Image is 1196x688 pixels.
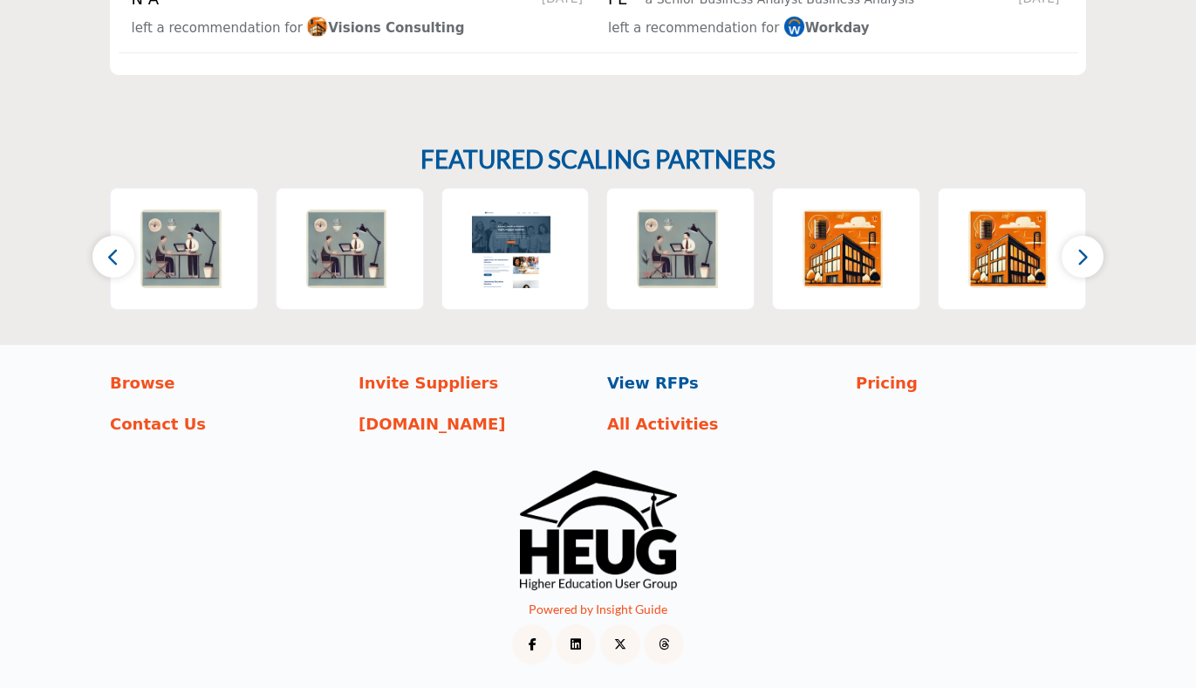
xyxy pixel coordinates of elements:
[637,210,718,288] img: Flywire
[968,210,1048,288] img: GlobalVox LLC
[607,371,837,395] a: View RFPs
[420,145,776,175] h2: FEATURED SCALING PARTNERS
[359,371,589,395] a: Invite Suppliers
[644,624,684,664] a: Threads Link
[512,624,552,664] a: Facebook Link
[803,210,882,288] img: Bakertilly
[783,17,870,39] a: imageWorkday
[306,20,464,36] span: Visions Consulting
[306,17,464,39] a: imageVisions Consulting
[600,624,640,664] a: Twitter Link
[472,210,550,288] img: Mutara
[607,412,837,436] a: All Activities
[856,371,1086,395] a: Pricing
[359,412,589,436] a: [DOMAIN_NAME]
[132,20,303,36] span: left a recommendation for
[110,412,340,436] a: Contact Us
[529,602,667,616] a: Powered by Insight Guide
[306,210,387,288] img: Study Planner Enrolment Solutions Pty Ltd
[783,20,870,36] span: Workday
[556,624,596,664] a: LinkedIn Link
[783,16,805,38] img: image
[520,471,677,590] img: No Site Logo
[110,371,340,395] a: Browse
[140,210,222,288] img: Deloitte
[306,16,328,38] img: image
[608,20,779,36] span: left a recommendation for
